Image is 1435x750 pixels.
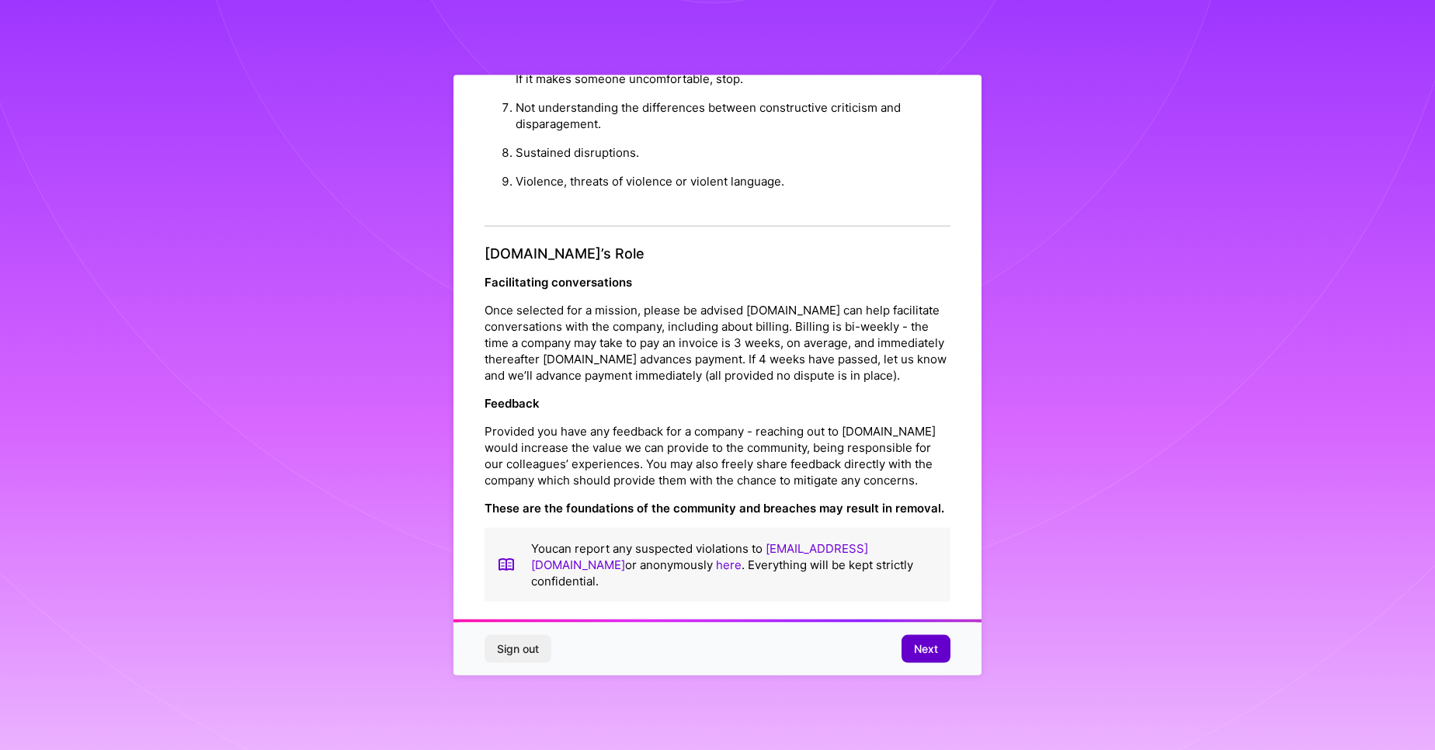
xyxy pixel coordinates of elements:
strong: Feedback [485,396,540,411]
h4: [DOMAIN_NAME]’s Role [485,245,950,262]
button: Next [902,634,950,662]
img: book icon [497,540,516,589]
li: Violence, threats of violence or violent language. [516,166,950,195]
li: Not understanding the differences between constructive criticism and disparagement. [516,92,950,137]
a: [EMAIL_ADDRESS][DOMAIN_NAME] [531,541,868,572]
span: Sign out [497,641,539,656]
a: here [716,557,742,572]
button: Sign out [485,634,551,662]
strong: These are the foundations of the community and breaches may result in removal. [485,501,944,516]
p: Once selected for a mission, please be advised [DOMAIN_NAME] can help facilitate conversations wi... [485,302,950,384]
p: Provided you have any feedback for a company - reaching out to [DOMAIN_NAME] would increase the v... [485,423,950,488]
strong: Facilitating conversations [485,275,632,290]
li: Sustained disruptions. [516,137,950,166]
p: You can report any suspected violations to or anonymously . Everything will be kept strictly conf... [531,540,938,589]
span: Next [914,641,938,656]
